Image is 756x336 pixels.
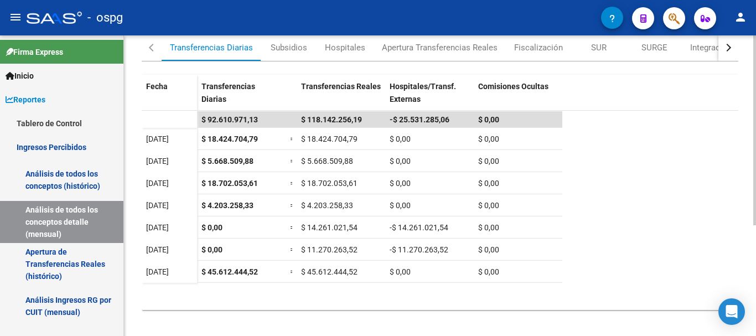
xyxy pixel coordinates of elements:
[690,42,732,54] div: Integración
[301,223,358,232] span: $ 14.261.021,54
[385,75,474,121] datatable-header-cell: Hospitales/Transf. Externas
[290,135,294,143] span: =
[146,245,169,254] span: [DATE]
[390,82,456,104] span: Hospitales/Transf. Externas
[87,6,123,30] span: - ospg
[201,223,222,232] span: $ 0,00
[201,179,258,188] span: $ 18.702.053,61
[197,75,286,121] datatable-header-cell: Transferencias Diarias
[201,157,253,166] span: $ 5.668.509,88
[390,115,449,124] span: -$ 25.531.285,06
[301,245,358,254] span: $ 11.270.263,52
[301,179,358,188] span: $ 18.702.053,61
[142,75,197,121] datatable-header-cell: Fecha
[290,201,294,210] span: =
[146,82,168,91] span: Fecha
[201,82,255,104] span: Transferencias Diarias
[390,223,448,232] span: -$ 14.261.021,54
[591,42,607,54] div: SUR
[478,135,499,143] span: $ 0,00
[390,267,411,276] span: $ 0,00
[6,70,34,82] span: Inicio
[390,179,411,188] span: $ 0,00
[6,94,45,106] span: Reportes
[301,157,353,166] span: $ 5.668.509,88
[325,42,365,54] div: Hospitales
[478,157,499,166] span: $ 0,00
[290,267,294,276] span: =
[478,115,499,124] span: $ 0,00
[478,245,499,254] span: $ 0,00
[390,157,411,166] span: $ 0,00
[290,157,294,166] span: =
[390,135,411,143] span: $ 0,00
[146,201,169,210] span: [DATE]
[474,75,562,121] datatable-header-cell: Comisiones Ocultas
[478,82,548,91] span: Comisiones Ocultas
[734,11,747,24] mat-icon: person
[9,11,22,24] mat-icon: menu
[718,298,745,325] div: Open Intercom Messenger
[641,42,667,54] div: SURGE
[301,82,381,91] span: Transferencias Reales
[382,42,498,54] div: Apertura Transferencias Reales
[201,267,258,276] span: $ 45.612.444,52
[146,179,169,188] span: [DATE]
[478,201,499,210] span: $ 0,00
[390,245,448,254] span: -$ 11.270.263,52
[6,46,63,58] span: Firma Express
[514,42,563,54] div: Fiscalización
[146,223,169,232] span: [DATE]
[301,201,353,210] span: $ 4.203.258,33
[146,135,169,143] span: [DATE]
[301,115,362,124] span: $ 118.142.256,19
[201,135,258,143] span: $ 18.424.704,79
[301,267,358,276] span: $ 45.612.444,52
[170,42,253,54] div: Transferencias Diarias
[201,115,258,124] span: $ 92.610.971,13
[478,179,499,188] span: $ 0,00
[301,135,358,143] span: $ 18.424.704,79
[146,157,169,166] span: [DATE]
[297,75,385,121] datatable-header-cell: Transferencias Reales
[290,245,294,254] span: =
[290,179,294,188] span: =
[271,42,307,54] div: Subsidios
[146,267,169,276] span: [DATE]
[478,223,499,232] span: $ 0,00
[478,267,499,276] span: $ 0,00
[290,223,294,232] span: =
[390,201,411,210] span: $ 0,00
[201,245,222,254] span: $ 0,00
[201,201,253,210] span: $ 4.203.258,33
